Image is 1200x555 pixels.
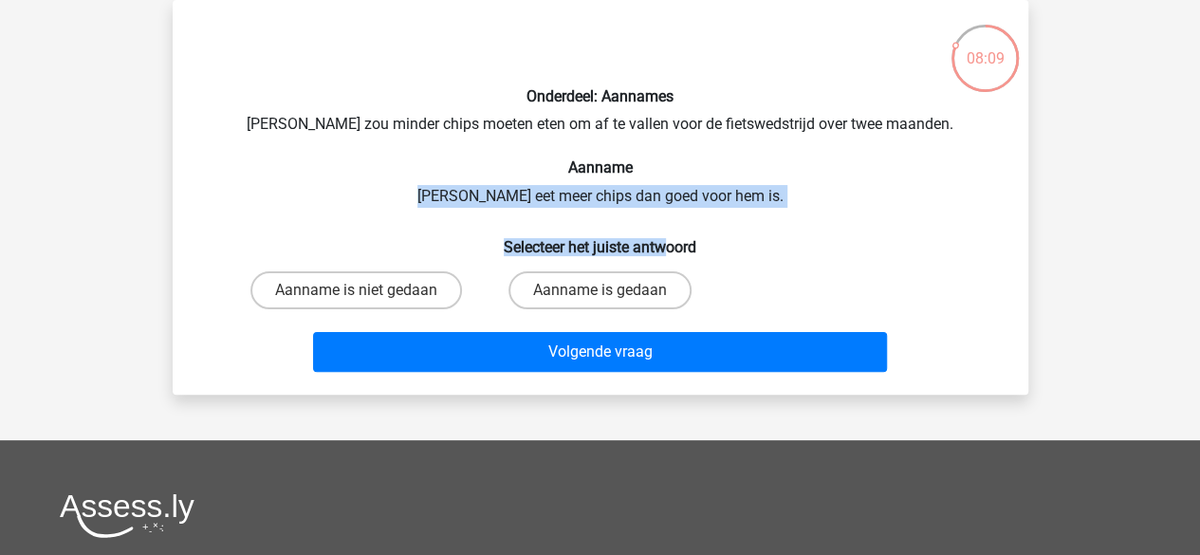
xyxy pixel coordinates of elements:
label: Aanname is niet gedaan [250,271,462,309]
img: Assessly logo [60,493,194,538]
h6: Aanname [203,158,998,176]
button: Volgende vraag [313,332,887,372]
div: [PERSON_NAME] zou minder chips moeten eten om af te vallen voor de fietswedstrijd over twee maand... [180,15,1021,379]
label: Aanname is gedaan [508,271,692,309]
h6: Selecteer het juiste antwoord [203,223,998,256]
h6: Onderdeel: Aannames [203,87,998,105]
div: 08:09 [950,23,1021,70]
